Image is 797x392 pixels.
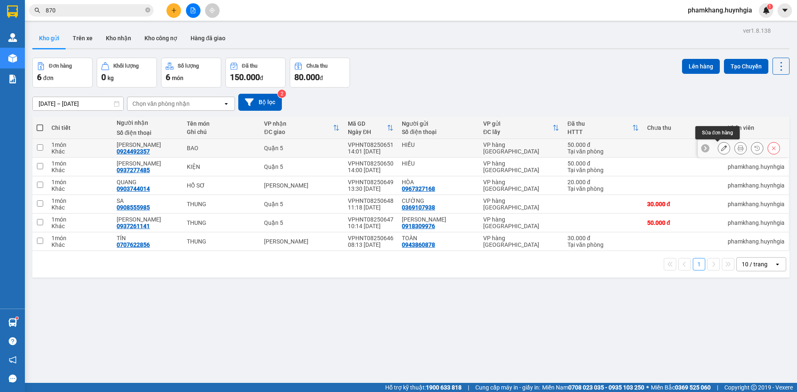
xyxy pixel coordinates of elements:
[242,63,257,69] div: Đã thu
[171,7,177,13] span: plus
[647,201,719,207] div: 30.000 đ
[483,120,553,127] div: VP gửi
[97,17,164,27] div: [PERSON_NAME]
[187,120,256,127] div: Tên món
[402,223,435,229] div: 0918309976
[113,63,139,69] div: Khối lượng
[348,216,394,223] div: VPHNT08250647
[8,33,17,42] img: warehouse-icon
[16,317,18,319] sup: 1
[264,120,333,127] div: VP nhận
[161,58,221,88] button: Số lượng6món
[51,160,108,167] div: 1 món
[51,167,108,173] div: Khác
[7,8,20,17] span: Gửi:
[542,383,644,392] span: Miền Nam
[97,27,164,39] div: 0924492357
[728,219,785,226] div: phamkhang.huynhgia
[223,100,230,107] svg: open
[402,241,435,248] div: 0943860878
[483,179,559,192] div: VP hàng [GEOGRAPHIC_DATA]
[178,63,199,69] div: Số lượng
[724,59,768,74] button: Tạo Chuyến
[567,160,639,167] div: 50.000 đ
[751,385,757,390] span: copyright
[187,238,256,245] div: THUNG
[51,179,108,185] div: 1 món
[7,5,18,18] img: logo-vxr
[348,223,394,229] div: 10:14 [DATE]
[43,75,54,81] span: đơn
[51,216,108,223] div: 1 món
[743,26,771,35] div: ver 1.8.138
[742,260,768,268] div: 10 / trang
[717,383,718,392] span: |
[117,141,178,148] div: TÀI RONG
[33,97,123,110] input: Select a date range.
[479,117,563,139] th: Toggle SortBy
[348,160,394,167] div: VPHNT08250650
[187,201,256,207] div: THUNG
[51,148,108,155] div: Khác
[647,124,719,131] div: Chưa thu
[264,129,333,135] div: ĐC giao
[646,386,649,389] span: ⚪️
[426,384,462,391] strong: 1900 633 818
[7,27,91,37] div: HIẾU
[117,235,178,241] div: TÍN
[260,75,263,81] span: đ
[187,182,256,189] div: HỒ SƠ
[294,72,320,82] span: 80.000
[9,337,17,345] span: question-circle
[51,185,108,192] div: Khác
[264,219,340,226] div: Quận 5
[567,179,639,185] div: 20.000 đ
[695,126,740,139] div: Sửa đơn hàng
[166,72,170,82] span: 6
[230,72,260,82] span: 150.000
[190,7,196,13] span: file-add
[647,219,719,226] div: 50.000 đ
[187,145,256,151] div: BAO
[402,179,475,185] div: HÒA
[468,383,469,392] span: |
[7,58,164,69] div: Tên hàng: BAO ( : 1 )
[348,185,394,192] div: 13:30 [DATE]
[567,120,632,127] div: Đã thu
[260,117,344,139] th: Toggle SortBy
[682,59,720,74] button: Lên hàng
[385,383,462,392] span: Hỗ trợ kỹ thuật:
[728,201,785,207] div: phamkhang.huynhgia
[187,163,256,170] div: KIỆN
[225,58,286,88] button: Đã thu150.000đ
[264,163,340,170] div: Quận 5
[402,129,475,135] div: Số điện thoại
[117,223,150,229] div: 0937261141
[264,182,340,189] div: [PERSON_NAME]
[306,63,328,69] div: Chưa thu
[728,124,785,131] div: Nhân viên
[205,3,220,18] button: aim
[781,7,789,14] span: caret-down
[209,7,215,13] span: aim
[49,63,72,69] div: Đơn hàng
[108,75,114,81] span: kg
[651,383,711,392] span: Miền Bắc
[51,204,108,211] div: Khác
[290,58,350,88] button: Chưa thu80.000đ
[117,119,178,126] div: Người nhận
[51,141,108,148] div: 1 món
[278,90,286,98] sup: 2
[483,235,559,248] div: VP hàng [GEOGRAPHIC_DATA]
[99,28,138,48] button: Kho nhận
[117,197,178,204] div: SA
[66,28,99,48] button: Trên xe
[402,197,475,204] div: CƯỜNG
[693,258,705,270] button: 1
[117,185,150,192] div: 0903744014
[172,75,183,81] span: món
[9,375,17,382] span: message
[51,241,108,248] div: Khác
[728,163,785,170] div: phamkhang.huynhgia
[8,318,17,327] img: warehouse-icon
